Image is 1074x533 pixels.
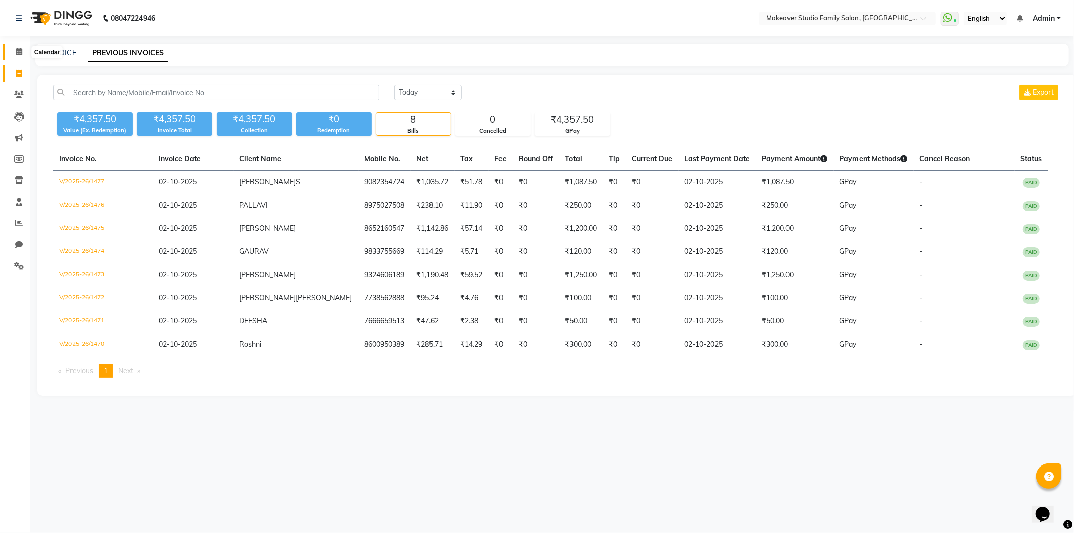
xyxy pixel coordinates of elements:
[920,201,923,210] span: -
[1021,154,1042,163] span: Status
[513,171,559,194] td: ₹0
[513,287,559,310] td: ₹0
[1023,201,1040,211] span: PAID
[137,126,212,135] div: Invoice Total
[679,333,756,356] td: 02-10-2025
[57,112,133,126] div: ₹4,357.50
[359,287,411,310] td: 7738562888
[756,287,834,310] td: ₹100.00
[920,247,923,256] span: -
[240,293,296,302] span: [PERSON_NAME]
[1023,224,1040,234] span: PAID
[626,287,679,310] td: ₹0
[455,263,489,287] td: ₹59.52
[104,366,108,375] span: 1
[756,333,834,356] td: ₹300.00
[159,224,197,233] span: 02-10-2025
[411,263,455,287] td: ₹1,190.48
[461,154,473,163] span: Tax
[679,263,756,287] td: 02-10-2025
[513,194,559,217] td: ₹0
[626,333,679,356] td: ₹0
[840,224,857,233] span: GPay
[519,154,553,163] span: Round Off
[53,85,379,100] input: Search by Name/Mobile/Email/Invoice No
[32,46,62,58] div: Calendar
[626,240,679,263] td: ₹0
[1019,85,1058,100] button: Export
[411,287,455,310] td: ₹95.24
[840,177,857,186] span: GPay
[679,240,756,263] td: 02-10-2025
[53,310,153,333] td: V/2025-26/1471
[489,263,513,287] td: ₹0
[756,171,834,194] td: ₹1,087.50
[65,366,93,375] span: Previous
[603,171,626,194] td: ₹0
[840,154,908,163] span: Payment Methods
[559,217,603,240] td: ₹1,200.00
[159,293,197,302] span: 02-10-2025
[559,310,603,333] td: ₹50.00
[411,310,455,333] td: ₹47.62
[679,217,756,240] td: 02-10-2025
[603,217,626,240] td: ₹0
[365,154,401,163] span: Mobile No.
[756,217,834,240] td: ₹1,200.00
[679,310,756,333] td: 02-10-2025
[756,310,834,333] td: ₹50.00
[111,4,155,32] b: 08047224946
[626,171,679,194] td: ₹0
[489,310,513,333] td: ₹0
[840,316,857,325] span: GPay
[359,333,411,356] td: 8600950389
[159,316,197,325] span: 02-10-2025
[1023,178,1040,188] span: PAID
[217,112,292,126] div: ₹4,357.50
[603,240,626,263] td: ₹0
[1033,13,1055,24] span: Admin
[489,171,513,194] td: ₹0
[489,333,513,356] td: ₹0
[559,263,603,287] td: ₹1,250.00
[513,217,559,240] td: ₹0
[535,113,610,127] div: ₹4,357.50
[53,333,153,356] td: V/2025-26/1470
[240,247,269,256] span: GAURAV
[411,217,455,240] td: ₹1,142.86
[88,44,168,62] a: PREVIOUS INVOICES
[359,263,411,287] td: 9324606189
[626,217,679,240] td: ₹0
[1023,317,1040,327] span: PAID
[376,127,451,136] div: Bills
[359,194,411,217] td: 8975027508
[159,154,201,163] span: Invoice Date
[411,333,455,356] td: ₹285.71
[26,4,95,32] img: logo
[359,240,411,263] td: 9833755669
[762,154,828,163] span: Payment Amount
[53,217,153,240] td: V/2025-26/1475
[59,154,97,163] span: Invoice No.
[359,171,411,194] td: 9082354724
[240,340,262,349] span: Roshni
[296,126,372,135] div: Redemption
[455,194,489,217] td: ₹11.90
[455,240,489,263] td: ₹5.71
[756,263,834,287] td: ₹1,250.00
[1023,271,1040,281] span: PAID
[296,112,372,126] div: ₹0
[217,126,292,135] div: Collection
[559,171,603,194] td: ₹1,087.50
[920,293,923,302] span: -
[1023,340,1040,350] span: PAID
[840,340,857,349] span: GPay
[632,154,673,163] span: Current Due
[118,366,133,375] span: Next
[626,194,679,217] td: ₹0
[53,263,153,287] td: V/2025-26/1473
[559,240,603,263] td: ₹120.00
[376,113,451,127] div: 8
[159,177,197,186] span: 02-10-2025
[359,217,411,240] td: 8652160547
